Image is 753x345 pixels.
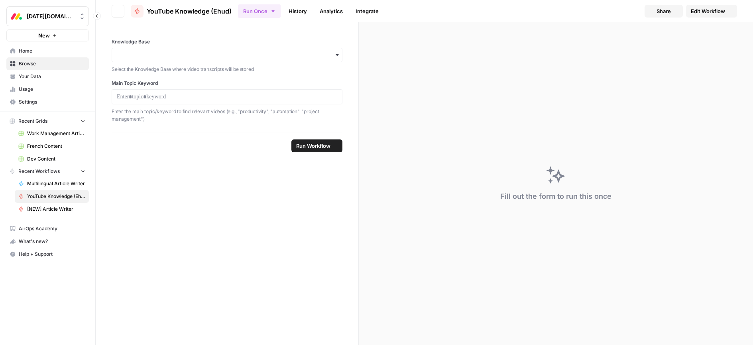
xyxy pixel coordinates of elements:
label: Knowledge Base [112,38,342,45]
button: New [6,29,89,41]
span: Browse [19,60,85,67]
div: What's new? [7,235,88,247]
a: Browse [6,57,89,70]
a: Work Management Article Grid [15,127,89,140]
a: Multilingual Article Writer [15,177,89,190]
span: French Content [27,143,85,150]
span: YouTube Knowledge (Ehud) [27,193,85,200]
a: AirOps Academy [6,222,89,235]
span: Help + Support [19,251,85,258]
span: Home [19,47,85,55]
a: History [284,5,312,18]
button: Run Once [238,4,281,18]
label: Main Topic Keyword [112,80,342,87]
a: YouTube Knowledge (Ehud) [15,190,89,203]
a: YouTube Knowledge (Ehud) [131,5,232,18]
img: Monday.com Logo [9,9,24,24]
span: Your Data [19,73,85,80]
a: Home [6,45,89,57]
button: Recent Grids [6,115,89,127]
a: Edit Workflow [686,5,737,18]
span: Share [657,7,671,15]
p: Select the Knowledge Base where video transcripts will be stored [112,65,342,73]
a: Your Data [6,70,89,83]
button: What's new? [6,235,89,248]
a: French Content [15,140,89,153]
button: Recent Workflows [6,165,89,177]
button: Share [645,5,683,18]
span: YouTube Knowledge (Ehud) [147,6,232,16]
button: Run Workflow [291,139,342,152]
span: Recent Workflows [18,168,60,175]
span: Usage [19,86,85,93]
span: Run Workflow [296,142,330,150]
span: [NEW] Article Writer [27,206,85,213]
span: AirOps Academy [19,225,85,232]
span: Multilingual Article Writer [27,180,85,187]
span: Work Management Article Grid [27,130,85,137]
button: Workspace: Monday.com [6,6,89,26]
span: [DATE][DOMAIN_NAME] [27,12,75,20]
a: Usage [6,83,89,96]
span: New [38,31,50,39]
span: Recent Grids [18,118,47,125]
span: Settings [19,98,85,106]
p: Enter the main topic/keyword to find relevant videos (e.g., "productivity", "automation", "projec... [112,108,342,123]
a: Integrate [351,5,383,18]
a: Settings [6,96,89,108]
div: Fill out the form to run this once [500,191,611,202]
span: Dev Content [27,155,85,163]
span: Edit Workflow [691,7,725,15]
a: [NEW] Article Writer [15,203,89,216]
a: Dev Content [15,153,89,165]
a: Analytics [315,5,348,18]
button: Help + Support [6,248,89,261]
